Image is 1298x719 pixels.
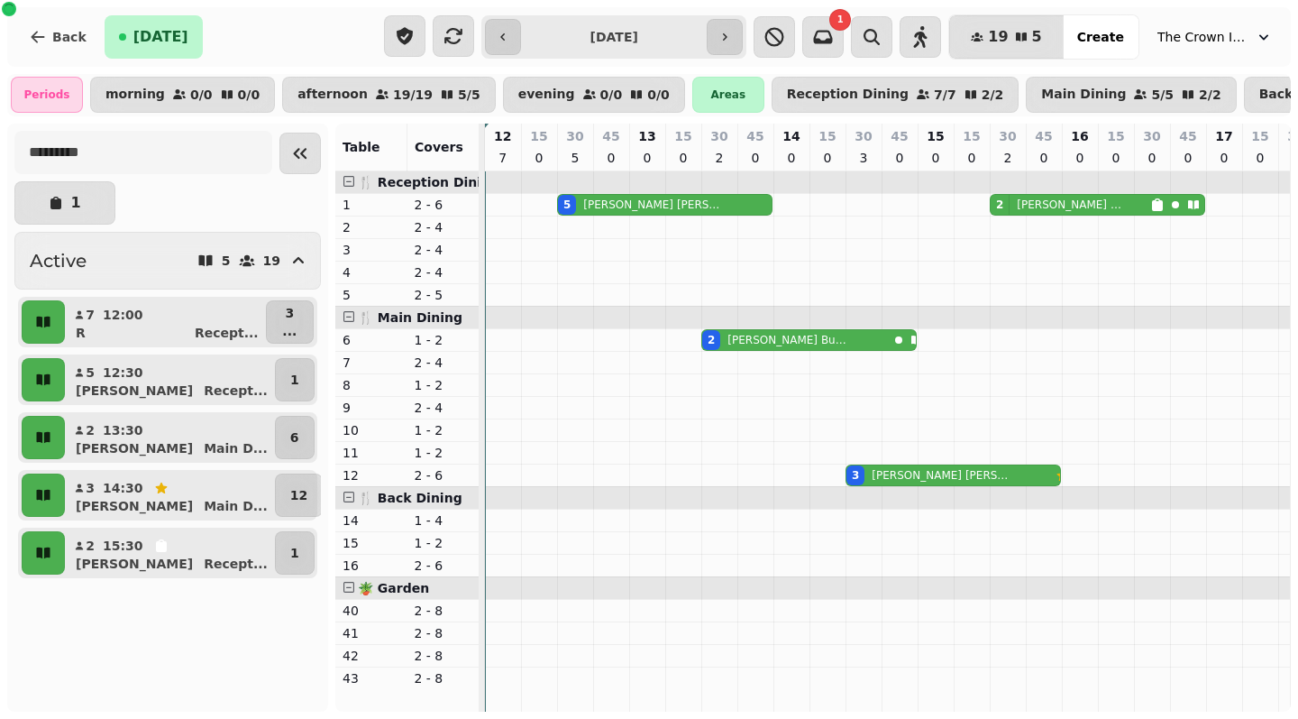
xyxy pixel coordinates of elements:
p: 0 / 0 [238,88,261,101]
p: 2 / 2 [982,88,1004,101]
span: Table [343,140,380,154]
div: Periods [11,77,83,113]
div: Areas [692,77,764,113]
button: 1 [275,358,315,401]
p: 2 [85,537,96,555]
p: 2 - 8 [415,669,472,687]
p: 13 [638,127,655,145]
p: 16 [1071,127,1088,145]
p: 5 [222,254,231,267]
button: morning0/00/0 [90,77,275,113]
p: 1 [290,544,299,562]
p: morning [105,88,165,102]
button: Main Dining5/52/2 [1026,77,1236,113]
p: [PERSON_NAME] [76,555,193,573]
p: 0 [1181,149,1195,167]
p: 2 [712,149,727,167]
p: 5 [85,364,96,382]
button: Active519 [14,232,321,290]
button: Back [14,15,101,59]
p: ... [282,322,297,340]
button: 1 [275,531,315,575]
span: Create [1077,31,1124,43]
p: 8 [343,376,400,394]
button: 215:30[PERSON_NAME]Recept... [69,531,271,575]
p: 14:30 [103,479,143,497]
p: 2 - 4 [415,218,472,236]
span: [DATE] [133,30,188,44]
p: 0 [1145,149,1159,167]
p: 1 - 2 [415,534,472,552]
p: 2 [1001,149,1015,167]
button: [DATE] [105,15,203,59]
p: [PERSON_NAME] [76,382,193,400]
p: 2 - 6 [415,196,472,214]
p: 0 / 0 [190,88,213,101]
p: Reception Dining [787,88,909,102]
p: 0 [1109,149,1123,167]
p: 10 [343,421,400,439]
button: Reception Dining7/72/2 [772,77,1019,113]
p: Recept ... [204,382,268,400]
p: 0 [604,149,618,167]
p: 0 [748,149,763,167]
p: 12 [290,486,307,504]
p: 2 - 5 [415,286,472,304]
p: 0 [820,149,835,167]
p: 15:30 [103,537,143,555]
p: Main D ... [204,497,268,515]
p: 1 - 2 [415,376,472,394]
p: Main Dining [1041,88,1126,102]
p: 15 [818,127,836,145]
p: 40 [343,602,400,620]
p: 15 [674,127,691,145]
p: 15 [1107,127,1124,145]
p: 0 [676,149,690,167]
button: 712:00RRecept... [69,300,262,344]
p: 0 [640,149,654,167]
p: 0 / 0 [600,88,623,101]
p: 15 [343,534,400,552]
p: 2 - 4 [415,263,472,281]
p: afternoon [297,88,368,102]
p: 2 - 8 [415,624,472,642]
p: R [76,324,86,342]
button: 12 [275,474,323,517]
p: 6 [343,331,400,349]
button: afternoon19/195/5 [282,77,496,113]
span: 1 [837,15,844,24]
p: 41 [343,624,400,642]
p: 2 - 4 [415,399,472,417]
button: Create [1063,15,1138,59]
span: 🍴 Reception Dining [358,175,499,189]
p: 43 [343,669,400,687]
h2: Active [30,248,87,273]
p: [PERSON_NAME] [76,439,193,457]
p: 7 [343,354,400,372]
p: Recept ... [195,324,259,342]
p: 3 [282,304,297,322]
p: [PERSON_NAME] [PERSON_NAME] [583,198,722,212]
span: 5 [1032,30,1042,44]
p: [PERSON_NAME] highbal [1017,198,1121,212]
p: 1 - 2 [415,421,472,439]
p: 12:30 [103,364,143,382]
p: 7 [496,149,510,167]
p: 2 - 6 [415,557,472,575]
p: 0 [1037,149,1051,167]
p: 19 / 19 [393,88,433,101]
p: 45 [602,127,619,145]
p: Main D ... [204,439,268,457]
p: 30 [710,127,727,145]
p: 30 [855,127,872,145]
button: 213:30[PERSON_NAME]Main D... [69,416,271,459]
p: 45 [1179,127,1196,145]
p: 2 - 8 [415,647,472,665]
p: 7 [85,306,96,324]
span: Back [52,31,87,43]
p: 9 [343,399,400,417]
p: 45 [1035,127,1052,145]
p: 2 - 4 [415,241,472,259]
button: 6 [275,416,315,459]
button: 195 [949,15,1063,59]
